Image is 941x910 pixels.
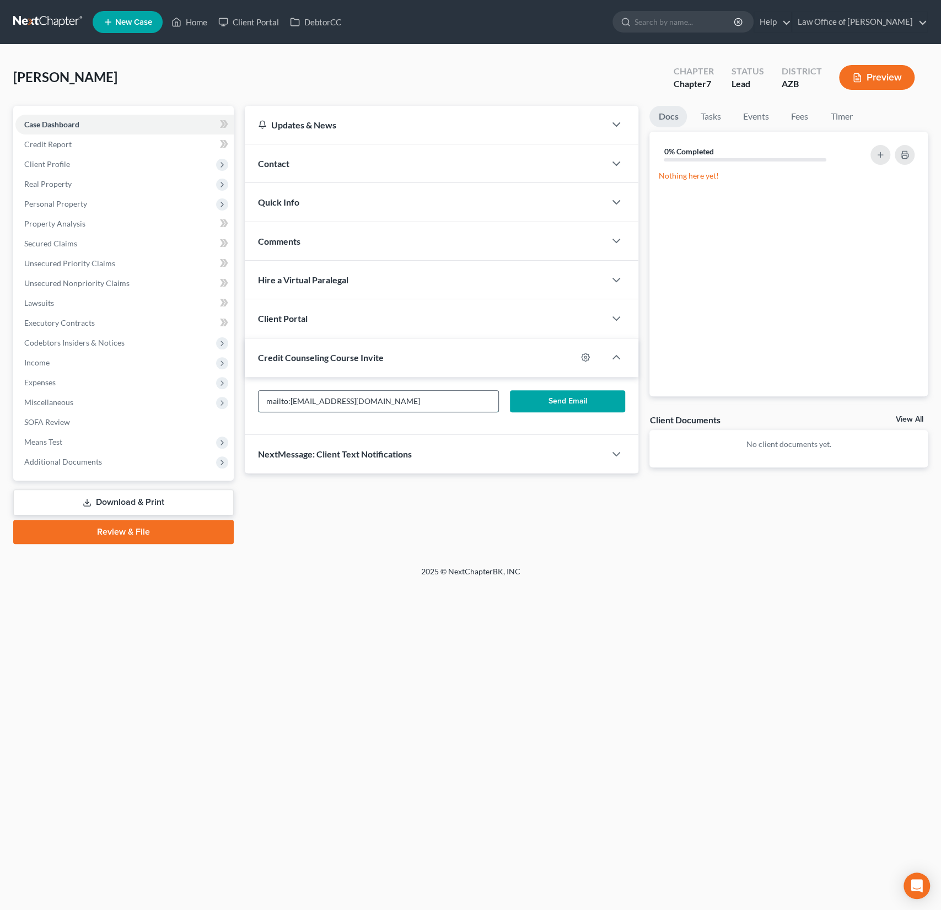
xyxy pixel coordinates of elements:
span: Credit Counseling Course Invite [258,352,384,363]
strong: 0% Completed [664,147,713,156]
div: Updates & News [258,119,593,131]
a: View All [896,416,923,423]
span: Unsecured Priority Claims [24,259,115,268]
div: Status [732,65,764,78]
div: Chapter [674,65,714,78]
span: Client Profile [24,159,70,169]
div: 2025 © NextChapterBK, INC [157,566,785,586]
span: Codebtors Insiders & Notices [24,338,125,347]
span: Executory Contracts [24,318,95,327]
span: Unsecured Nonpriority Claims [24,278,130,288]
div: Open Intercom Messenger [904,873,930,899]
span: Case Dashboard [24,120,79,129]
span: Credit Report [24,139,72,149]
div: Chapter [674,78,714,90]
span: [PERSON_NAME] [13,69,117,85]
div: AZB [782,78,821,90]
span: Property Analysis [24,219,85,228]
div: District [782,65,821,78]
div: Lead [732,78,764,90]
span: Secured Claims [24,239,77,248]
a: Tasks [691,106,729,127]
a: Events [734,106,777,127]
span: NextMessage: Client Text Notifications [258,449,412,459]
a: Executory Contracts [15,313,234,333]
span: Contact [258,158,289,169]
span: New Case [115,18,152,26]
span: Means Test [24,437,62,446]
a: Secured Claims [15,234,234,254]
a: Unsecured Priority Claims [15,254,234,273]
a: Review & File [13,520,234,544]
span: SOFA Review [24,417,70,427]
input: Search by name... [634,12,735,32]
a: Help [754,12,791,32]
a: Timer [821,106,861,127]
button: Send Email [510,390,625,412]
p: Nothing here yet! [658,170,919,181]
a: Download & Print [13,489,234,515]
a: DebtorCC [284,12,347,32]
span: Comments [258,236,300,246]
a: SOFA Review [15,412,234,432]
div: Client Documents [649,414,720,426]
a: Law Office of [PERSON_NAME] [792,12,927,32]
a: Case Dashboard [15,115,234,134]
a: Credit Report [15,134,234,154]
span: Quick Info [258,197,299,207]
a: Unsecured Nonpriority Claims [15,273,234,293]
p: No client documents yet. [658,439,919,450]
span: Hire a Virtual Paralegal [258,274,348,285]
span: 7 [706,78,711,89]
a: Client Portal [213,12,284,32]
span: Real Property [24,179,72,189]
span: Client Portal [258,313,308,324]
span: Additional Documents [24,457,102,466]
button: Preview [839,65,915,90]
a: Property Analysis [15,214,234,234]
input: Enter email [259,391,499,412]
span: Income [24,358,50,367]
span: Expenses [24,378,56,387]
a: Home [166,12,213,32]
a: Docs [649,106,687,127]
span: Miscellaneous [24,397,73,407]
a: Fees [782,106,817,127]
span: Lawsuits [24,298,54,308]
span: Personal Property [24,199,87,208]
a: Lawsuits [15,293,234,313]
